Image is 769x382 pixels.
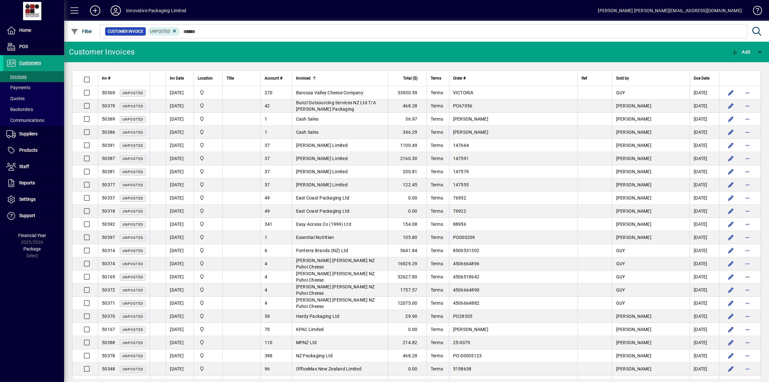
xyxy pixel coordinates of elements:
[198,142,219,149] span: Innovative Packaging
[265,222,273,227] span: 341
[726,259,736,269] button: Edit
[742,127,753,137] button: More options
[198,89,219,96] span: Innovative Packaging
[690,191,719,205] td: [DATE]
[616,222,651,227] span: [PERSON_NAME]
[431,208,443,214] span: Terms
[690,113,719,126] td: [DATE]
[122,236,143,240] span: Unposted
[166,218,194,231] td: [DATE]
[19,164,29,169] span: Staff
[85,5,105,16] button: Add
[198,273,219,280] span: Innovative Packaging
[122,301,143,306] span: Unposted
[431,143,443,148] span: Terms
[6,85,30,90] span: Payments
[388,218,426,231] td: 154.08
[3,39,64,55] a: POS
[3,159,64,175] a: Staff
[742,180,753,190] button: More options
[102,248,115,253] span: 50314
[616,90,625,95] span: GUY
[729,46,752,58] button: Add
[453,287,480,293] span: 4506664890
[726,285,736,295] button: Edit
[453,182,469,187] span: 147555
[166,270,194,284] td: [DATE]
[6,107,33,112] span: Backorders
[198,181,219,188] span: Innovative Packaging
[453,169,469,174] span: 147579
[726,180,736,190] button: Edit
[102,156,115,161] span: 50387
[431,103,443,108] span: Terms
[616,75,629,82] span: Sold by
[742,298,753,308] button: More options
[198,313,219,320] span: Innovative Packaging
[690,152,719,165] td: [DATE]
[742,285,753,295] button: More options
[388,231,426,244] td: 105.80
[453,116,488,122] span: [PERSON_NAME]
[265,156,270,161] span: 37
[102,301,115,306] span: 50371
[388,244,426,257] td: 5641.84
[166,310,194,323] td: [DATE]
[102,75,146,82] div: Inv #
[18,233,46,238] span: Financial Year
[616,301,625,306] span: GUY
[726,153,736,164] button: Edit
[265,143,270,148] span: 37
[388,178,426,191] td: 122.45
[296,208,350,214] span: East Coast Packaging Ltd
[265,208,270,214] span: 49
[726,351,736,361] button: Edit
[431,116,443,122] span: Terms
[388,126,426,139] td: 346.29
[102,75,110,82] span: Inv #
[6,74,27,79] span: Invoices
[690,297,719,310] td: [DATE]
[431,90,443,95] span: Terms
[3,115,64,126] a: Communications
[690,99,719,113] td: [DATE]
[726,219,736,229] button: Edit
[431,274,443,279] span: Terms
[690,310,719,323] td: [DATE]
[726,232,736,242] button: Edit
[690,257,719,270] td: [DATE]
[265,287,267,293] span: 4
[6,118,44,123] span: Communications
[616,143,651,148] span: [PERSON_NAME]
[198,208,219,215] span: Innovative Packaging
[19,180,35,185] span: Reports
[453,103,473,108] span: PO67056
[296,116,319,122] span: Cash Sales
[296,100,376,112] span: Bunzl Outsourcing Services NZ Ltd T/A [PERSON_NAME] Packaging
[166,178,194,191] td: [DATE]
[296,75,310,82] span: Invoiced
[166,231,194,244] td: [DATE]
[6,96,25,101] span: Quotes
[453,274,480,279] span: 4506518642
[690,218,719,231] td: [DATE]
[431,301,443,306] span: Terms
[102,287,115,293] span: 50372
[265,169,270,174] span: 37
[102,103,115,108] span: 50379
[122,104,143,108] span: Unposted
[453,195,466,200] span: 76952
[102,222,115,227] span: 50392
[388,99,426,113] td: 468.28
[388,139,426,152] td: 1100.49
[453,222,466,227] span: 88956
[126,5,186,16] div: Innovative Packaging Limited
[726,101,736,111] button: Edit
[453,75,574,82] div: Order #
[690,205,719,218] td: [DATE]
[742,245,753,256] button: More options
[102,274,115,279] span: 50165
[102,90,115,95] span: 50369
[388,257,426,270] td: 16929.29
[150,29,170,34] span: Unposted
